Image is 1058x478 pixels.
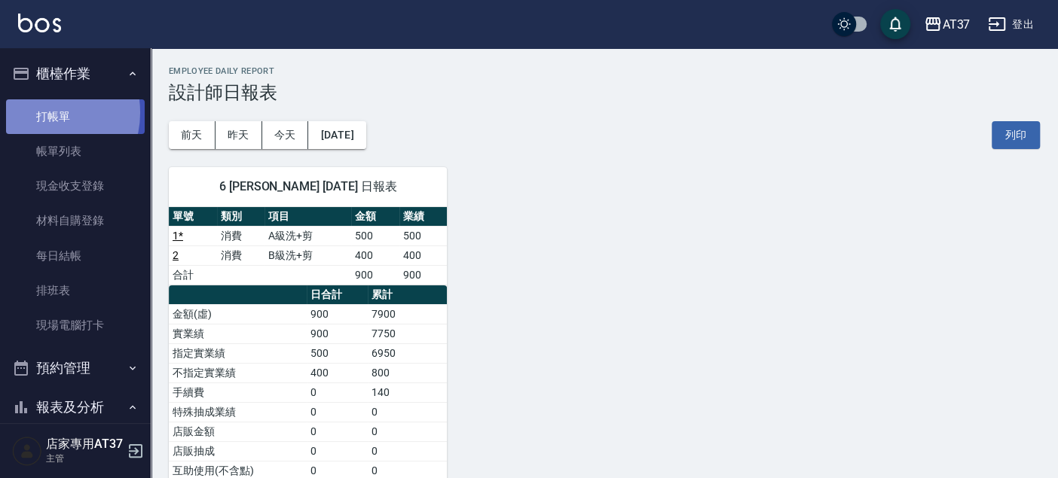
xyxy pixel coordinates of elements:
button: AT37 [918,9,976,40]
button: 今天 [262,121,309,149]
button: 昨天 [216,121,262,149]
td: 7900 [368,304,447,324]
a: 打帳單 [6,99,145,134]
button: 列印 [992,121,1040,149]
img: Logo [18,14,61,32]
td: 500 [399,226,448,245]
td: 指定實業績 [169,343,307,363]
td: 900 [307,304,368,324]
th: 類別 [217,207,265,227]
td: 店販抽成 [169,441,307,461]
td: 400 [307,363,368,382]
button: 登出 [982,11,1040,38]
a: 帳單列表 [6,134,145,169]
td: 400 [351,245,399,265]
td: 店販金額 [169,422,307,441]
th: 累計 [368,285,447,305]
a: 2 [173,249,179,261]
button: 報表及分析 [6,388,145,427]
td: 800 [368,363,447,382]
td: 實業績 [169,324,307,343]
div: AT37 [942,15,970,34]
td: 0 [368,422,447,441]
th: 項目 [264,207,351,227]
td: 合計 [169,265,217,285]
span: 6 [PERSON_NAME] [DATE] 日報表 [187,179,429,194]
td: 900 [307,324,368,343]
td: 0 [368,441,447,461]
td: 不指定實業績 [169,363,307,382]
td: 手續費 [169,382,307,402]
td: 900 [399,265,448,285]
td: 900 [351,265,399,285]
button: save [880,9,910,39]
button: 櫃檯作業 [6,54,145,93]
h2: Employee Daily Report [169,66,1040,76]
td: 500 [307,343,368,363]
td: 金額(虛) [169,304,307,324]
th: 業績 [399,207,448,227]
td: 0 [307,422,368,441]
a: 排班表 [6,273,145,308]
th: 單號 [169,207,217,227]
td: 140 [368,382,447,402]
img: Person [12,436,42,466]
td: 7750 [368,324,447,343]
a: 每日結帳 [6,239,145,273]
th: 日合計 [307,285,368,305]
td: 0 [307,402,368,422]
a: 現金收支登錄 [6,169,145,203]
button: [DATE] [308,121,365,149]
a: 材料自購登錄 [6,203,145,238]
td: A級洗+剪 [264,226,351,245]
td: B級洗+剪 [264,245,351,265]
td: 特殊抽成業績 [169,402,307,422]
td: 6950 [368,343,447,363]
td: 消費 [217,226,265,245]
td: 消費 [217,245,265,265]
p: 主管 [46,452,123,465]
td: 0 [368,402,447,422]
h5: 店家專用AT37 [46,437,123,452]
td: 0 [307,382,368,402]
table: a dense table [169,207,447,285]
button: 預約管理 [6,349,145,388]
th: 金額 [351,207,399,227]
a: 現場電腦打卡 [6,308,145,343]
td: 0 [307,441,368,461]
td: 400 [399,245,448,265]
h3: 設計師日報表 [169,82,1040,103]
button: 前天 [169,121,216,149]
td: 500 [351,226,399,245]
